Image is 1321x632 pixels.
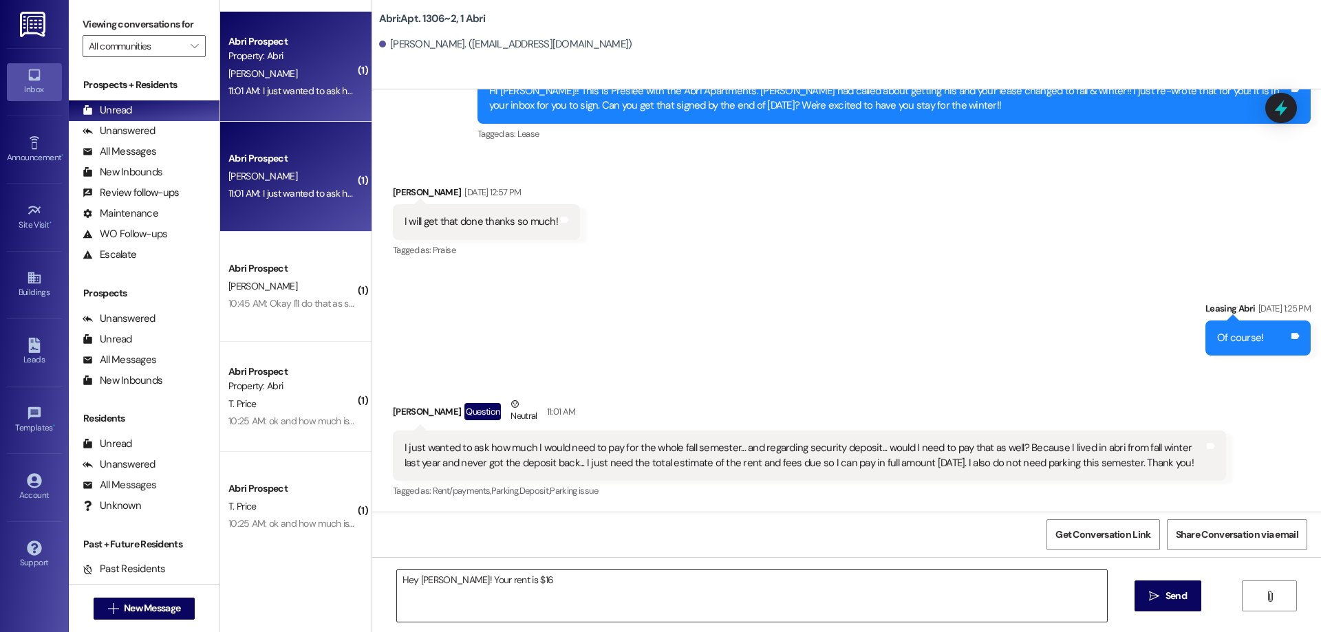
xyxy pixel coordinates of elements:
div: Property: Abri [228,49,356,63]
div: Review follow-ups [83,186,179,200]
div: [PERSON_NAME]. ([EMAIL_ADDRESS][DOMAIN_NAME]) [379,37,632,52]
div: Abri Prospect [228,34,356,49]
textarea: Hey [PERSON_NAME]! Your rent is $16 [397,570,1107,622]
span: Get Conversation Link [1055,527,1150,542]
span: T. Price [228,500,256,512]
span: [PERSON_NAME] [228,170,297,182]
span: Share Conversation via email [1176,527,1298,542]
span: • [53,421,55,431]
div: [PERSON_NAME] [393,397,1226,431]
a: Buildings [7,266,62,303]
div: Tagged as: [393,481,1226,501]
div: [DATE] 1:25 PM [1255,301,1311,316]
button: Share Conversation via email [1167,519,1307,550]
div: Residents [69,411,219,426]
div: Neutral [508,397,539,426]
div: [PERSON_NAME] [393,185,580,204]
div: Of course! [1217,331,1264,345]
button: Get Conversation Link [1046,519,1159,550]
span: • [50,218,52,228]
a: Leads [7,334,62,371]
div: Maintenance [83,206,158,221]
div: I will get that done thanks so much! [405,215,558,229]
b: Abri: Apt. 1306~2, 1 Abri [379,12,485,26]
div: Hi [PERSON_NAME]!! This is Preslee with the Abri Apartments. [PERSON_NAME] had called about getti... [489,84,1289,113]
div: All Messages [83,144,156,159]
div: Prospects [69,286,219,301]
div: Unknown [83,499,141,513]
div: Unread [83,103,132,118]
div: Property: Abri [228,379,356,393]
a: Templates • [7,402,62,439]
div: Unanswered [83,312,155,326]
div: Past Residents [83,562,166,576]
div: 10:25 AM: ok and how much is it again for the whole semester with the parking pass? [228,517,566,530]
span: Lease [517,128,539,140]
div: Unanswered [83,457,155,472]
div: Leasing Abri [1205,301,1311,320]
div: New Inbounds [83,165,162,179]
span: • [61,151,63,160]
div: Unread [83,437,132,451]
span: Praise [433,244,455,256]
i:  [1149,591,1159,602]
button: New Message [94,598,195,620]
a: Inbox [7,63,62,100]
i:  [1265,591,1275,602]
span: [PERSON_NAME] [228,67,297,80]
div: Escalate [83,248,136,262]
span: [PERSON_NAME] [228,280,297,292]
input: All communities [89,35,184,57]
i:  [108,603,118,614]
div: Abri Prospect [228,364,356,379]
div: Unanswered [83,124,155,138]
button: Send [1135,580,1201,611]
div: 11:01 AM [544,404,576,419]
span: Rent/payments , [433,485,491,497]
a: Support [7,536,62,574]
i:  [191,41,198,52]
div: [DATE] 12:57 PM [461,185,521,199]
div: 10:25 AM: ok and how much is it again for the whole semester with the parking pass? [228,415,566,427]
span: Deposit , [519,485,550,497]
div: Unread [83,332,132,347]
div: Past + Future Residents [69,537,219,552]
span: Parking , [491,485,519,497]
div: I just wanted to ask how much I would need to pay for the whole fall semester... and regarding se... [405,441,1204,470]
div: 10:45 AM: Okay I'll do that as soon as I can [228,297,396,309]
div: Prospects + Residents [69,78,219,92]
a: Account [7,469,62,506]
div: All Messages [83,353,156,367]
div: Abri Prospect [228,481,356,496]
span: Parking issue [550,485,598,497]
div: Tagged as: [477,124,1311,144]
div: New Inbounds [83,373,162,388]
span: New Message [124,601,180,615]
div: Question [464,403,501,420]
div: All Messages [83,478,156,492]
div: WO Follow-ups [83,227,167,241]
span: T. Price [228,397,256,410]
img: ResiDesk Logo [20,12,48,37]
a: Site Visit • [7,199,62,236]
span: Send [1166,589,1187,603]
div: Tagged as: [393,240,580,260]
div: Abri Prospect [228,261,356,276]
div: Abri Prospect [228,151,356,166]
label: Viewing conversations for [83,14,206,35]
